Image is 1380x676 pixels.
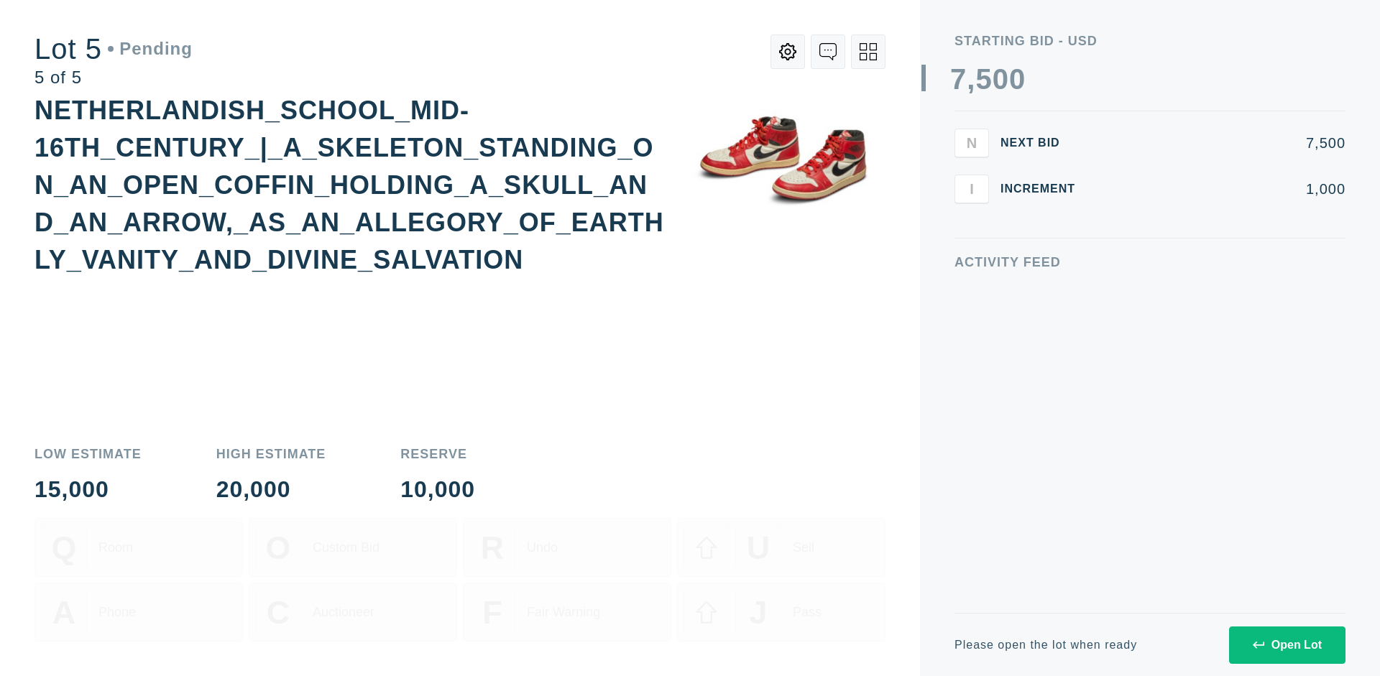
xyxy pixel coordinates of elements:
div: , [967,65,975,352]
div: 20,000 [216,478,326,501]
div: 0 [993,65,1009,93]
div: 7,500 [1098,136,1345,150]
div: 10,000 [400,478,475,501]
div: NETHERLANDISH_SCHOOL_MID-16TH_CENTURY_|_A_SKELETON_STANDING_ON_AN_OPEN_COFFIN_HOLDING_A_SKULL_AND... [34,96,664,274]
button: I [954,175,989,203]
div: Open Lot [1253,639,1322,652]
div: Please open the lot when ready [954,639,1137,651]
button: N [954,129,989,157]
div: Low Estimate [34,448,142,460]
div: 7 [950,65,967,93]
div: Reserve [400,448,475,460]
div: Increment [1000,183,1087,195]
div: 1,000 [1098,182,1345,196]
button: Open Lot [1229,626,1345,664]
div: 5 [975,65,992,93]
div: High Estimate [216,448,326,460]
span: N [967,134,977,151]
div: Starting Bid - USD [954,34,1345,47]
div: Next Bid [1000,137,1087,149]
div: 5 of 5 [34,69,193,86]
div: Lot 5 [34,34,193,63]
div: 0 [1009,65,1026,93]
span: I [970,180,974,197]
div: Pending [108,40,193,57]
div: 15,000 [34,478,142,501]
div: Activity Feed [954,256,1345,269]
